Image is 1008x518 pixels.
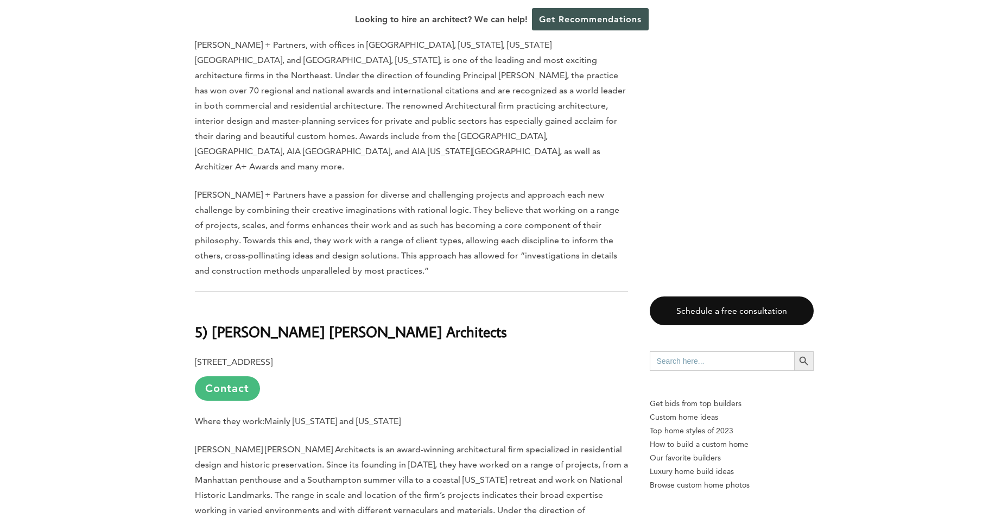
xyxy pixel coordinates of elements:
[293,416,401,426] span: [US_STATE] and [US_STATE]
[650,351,794,371] input: Search here...
[264,416,290,426] span: Mainly
[195,322,507,341] b: 5) [PERSON_NAME] [PERSON_NAME] Architects
[798,355,810,367] svg: Search
[195,376,260,401] a: Contact
[195,40,626,172] span: [PERSON_NAME] + Partners, with offices in [GEOGRAPHIC_DATA], [US_STATE], [US_STATE][GEOGRAPHIC_DA...
[650,451,814,465] a: Our favorite builders
[800,440,995,505] iframe: Drift Widget Chat Controller
[195,416,264,426] b: Where they work:
[650,465,814,478] a: Luxury home build ideas
[650,296,814,325] a: Schedule a free consultation
[650,438,814,451] a: How to build a custom home
[650,397,814,410] p: Get bids from top builders
[650,424,814,438] a: Top home styles of 2023
[195,355,628,401] p: [STREET_ADDRESS]
[650,478,814,492] a: Browse custom home photos
[650,410,814,424] a: Custom home ideas
[195,189,619,276] span: [PERSON_NAME] + Partners have a passion for diverse and challenging projects and approach each ne...
[532,8,649,30] a: Get Recommendations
